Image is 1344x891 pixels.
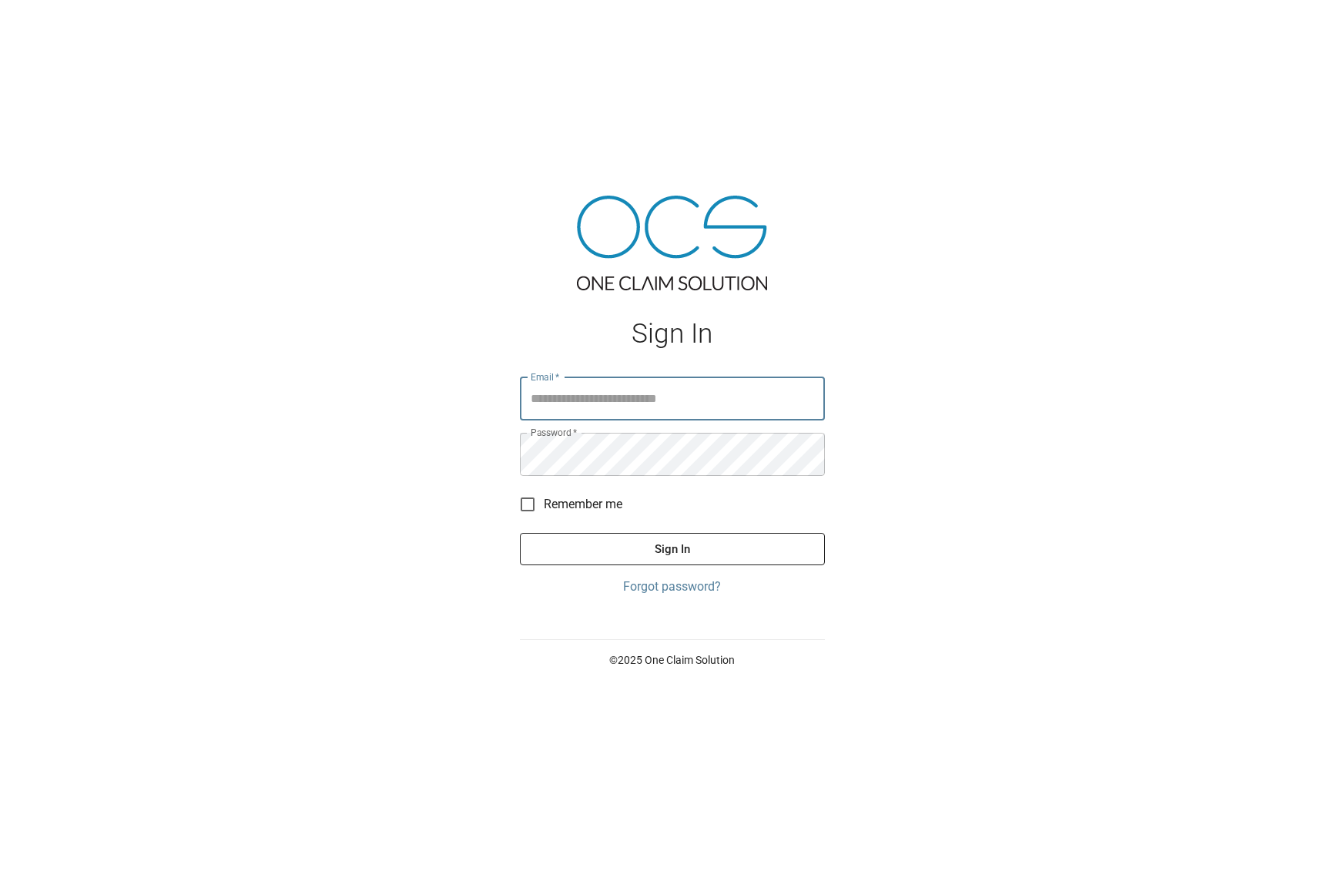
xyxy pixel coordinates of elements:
[520,652,825,668] p: © 2025 One Claim Solution
[520,318,825,350] h1: Sign In
[531,370,560,384] label: Email
[544,495,622,514] span: Remember me
[520,533,825,565] button: Sign In
[577,196,767,290] img: ocs-logo-tra.png
[520,578,825,596] a: Forgot password?
[531,426,577,439] label: Password
[18,9,80,40] img: ocs-logo-white-transparent.png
